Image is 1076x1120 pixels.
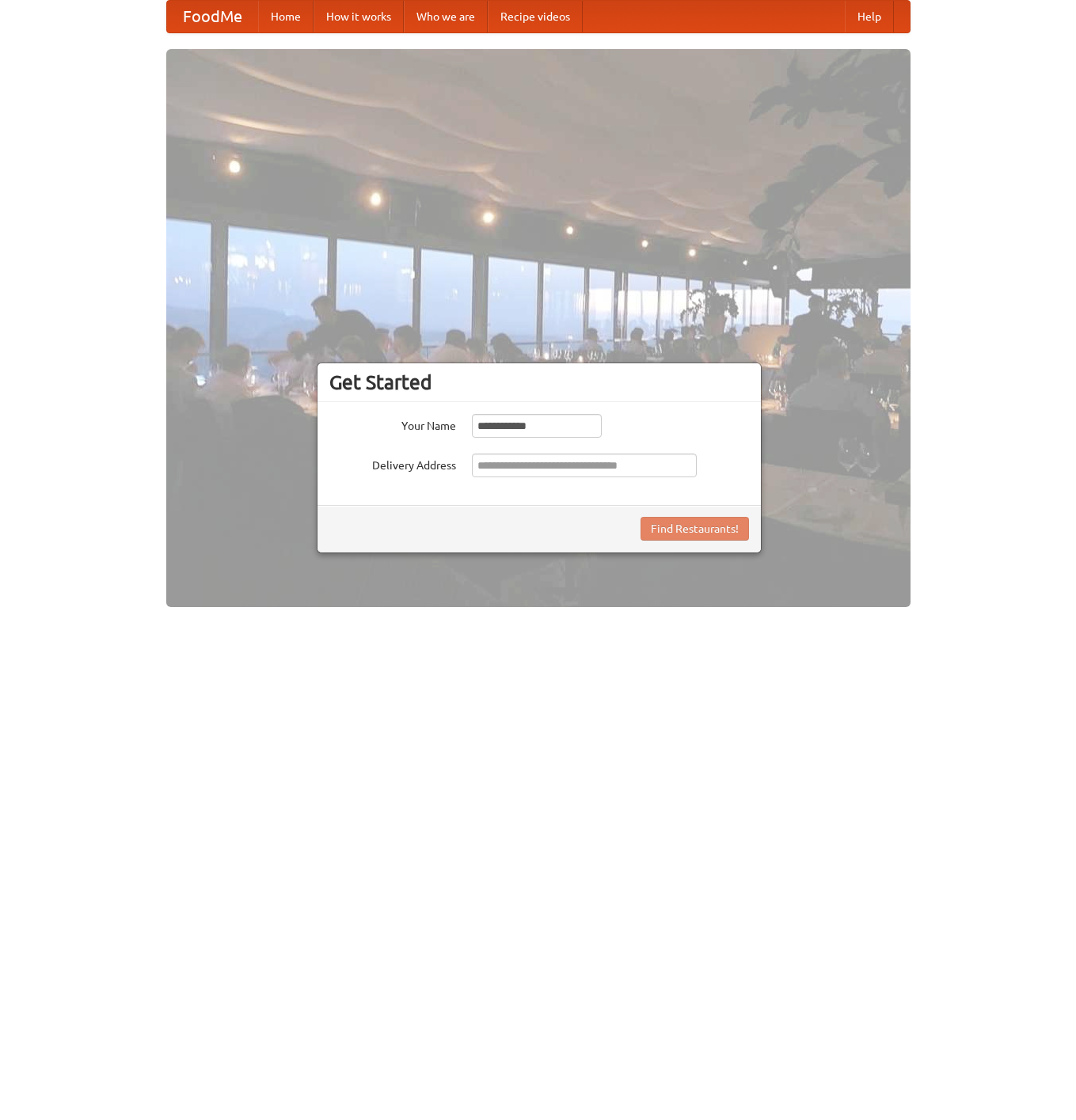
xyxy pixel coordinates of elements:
[314,1,404,32] a: How it works
[329,414,456,434] label: Your Name
[488,1,583,32] a: Recipe videos
[641,517,749,541] button: Find Restaurants!
[258,1,314,32] a: Home
[329,454,456,473] label: Delivery Address
[329,370,749,394] h3: Get Started
[404,1,488,32] a: Who we are
[167,1,258,32] a: FoodMe
[845,1,894,32] a: Help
